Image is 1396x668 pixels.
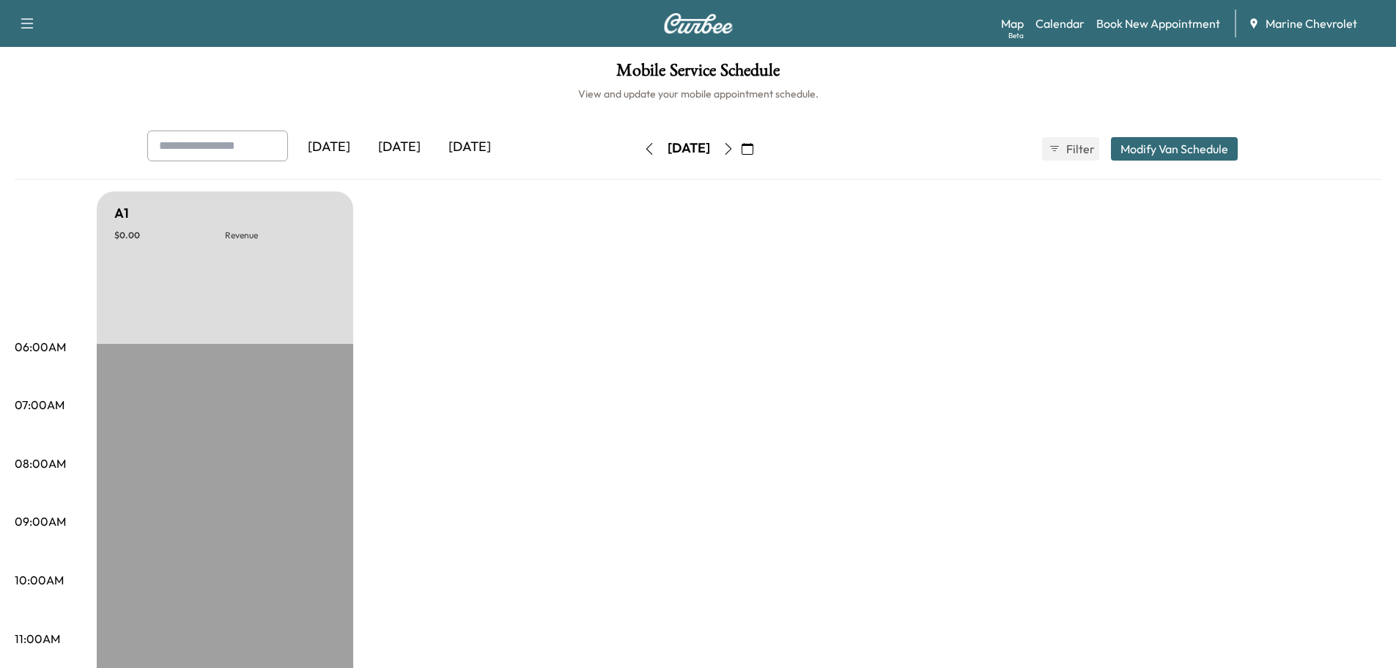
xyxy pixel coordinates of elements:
div: [DATE] [364,131,435,164]
div: [DATE] [435,131,505,164]
p: 11:00AM [15,630,60,647]
a: Book New Appointment [1096,15,1220,32]
div: [DATE] [668,139,710,158]
p: $ 0.00 [114,230,225,241]
p: Revenue [225,230,336,241]
a: MapBeta [1001,15,1024,32]
h1: Mobile Service Schedule [15,62,1381,87]
h5: A1 [114,203,129,224]
span: Filter [1066,140,1093,158]
p: 07:00AM [15,396,64,414]
div: [DATE] [294,131,364,164]
p: 09:00AM [15,513,66,530]
a: Calendar [1035,15,1085,32]
p: 10:00AM [15,571,64,589]
p: 08:00AM [15,455,66,472]
span: Marine Chevrolet [1266,15,1357,32]
button: Filter [1042,137,1099,161]
h6: View and update your mobile appointment schedule. [15,87,1381,101]
img: Curbee Logo [663,13,734,34]
div: Beta [1008,30,1024,41]
button: Modify Van Schedule [1111,137,1238,161]
p: 06:00AM [15,338,66,356]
